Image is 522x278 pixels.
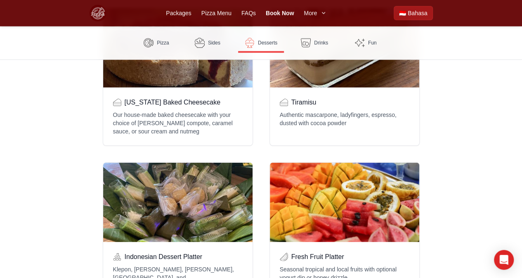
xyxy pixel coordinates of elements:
[90,5,106,21] img: Bali Pizza Party Logo
[201,9,231,17] a: Pizza Menu
[494,250,514,270] div: Open Intercom Messenger
[394,6,432,20] a: Beralih ke Bahasa Indonesia
[291,252,344,262] h4: Fresh Fruit Platter
[245,38,255,48] img: Desserts
[280,253,288,261] img: watermelon-slice
[195,38,205,48] img: Sides
[113,111,243,135] p: Our house-made baked cheesecake with your choice of [PERSON_NAME] compote, caramel sauce, or sour...
[125,252,203,262] h4: Indonesian Dessert Platter
[280,98,288,107] img: cake-slice
[157,40,169,46] span: Pizza
[408,9,427,17] span: Bahasa
[125,97,220,107] h4: [US_STATE] Baked Cheesecake
[266,9,294,17] a: Book Now
[314,40,328,46] span: Drinks
[355,38,365,48] img: Fun
[294,33,335,53] a: Drinks
[291,97,317,107] h4: Tiramisu
[103,163,253,242] div: Indonesian Dessert Platter
[280,111,409,127] p: Authentic mascarpone, ladyfingers, espresso, dusted with cocoa powder
[187,33,228,53] a: Sides
[301,38,311,48] img: Drinks
[304,9,317,17] span: More
[368,40,377,46] span: Fun
[345,33,386,53] a: Fun
[238,33,284,53] a: Desserts
[113,98,121,107] img: cake-slice
[241,9,256,17] a: FAQs
[258,40,277,46] span: Desserts
[208,40,220,46] span: Sides
[166,9,191,17] a: Packages
[270,163,419,242] div: Fresh Fruit Platter
[144,38,154,48] img: Pizza
[113,253,121,261] img: cubes-stacked
[304,9,327,17] button: More
[136,33,177,53] a: Pizza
